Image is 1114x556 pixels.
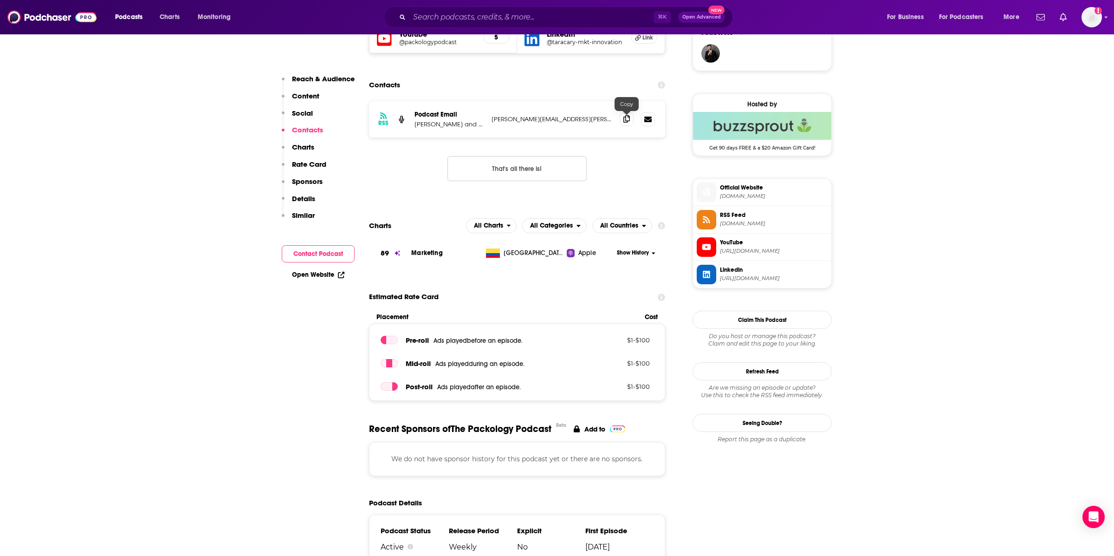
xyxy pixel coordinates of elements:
[292,74,355,83] p: Reach & Audience
[939,11,984,24] span: For Podcasters
[292,92,319,100] p: Content
[708,6,725,14] span: New
[399,39,476,46] a: @packologypodcast
[697,210,828,229] a: RSS Feed[DOMAIN_NAME]
[933,10,997,25] button: open menu
[282,211,315,228] button: Similar
[1095,7,1102,14] svg: Add a profile image
[282,125,323,143] button: Contacts
[693,436,832,443] div: Report this page as a duplicate.
[411,249,442,257] a: Marketing
[369,241,411,266] a: 89
[415,111,484,118] p: Podcast Email
[504,249,564,258] span: Colombia
[693,333,832,347] div: Claim and edit this page to your liking.
[191,10,243,25] button: open menu
[610,425,625,432] img: Pro Logo
[292,211,315,220] p: Similar
[381,543,449,551] div: Active
[547,39,624,46] a: @taracary-mkt-innovation
[154,10,185,25] a: Charts
[381,454,654,464] p: We do not have sponsor history for this podcast yet or there are no sponsors.
[1082,506,1105,528] div: Open Intercom Messenger
[482,249,567,258] a: [GEOGRAPHIC_DATA]
[589,336,650,344] p: $ 1 - $ 100
[435,360,525,368] span: Ads played during an episode .
[491,33,501,41] h5: 5
[592,218,652,233] button: open menu
[449,526,517,535] h3: Release Period
[378,119,389,127] h3: RSS
[585,526,654,535] h3: First Episode
[697,237,828,257] a: YouTube[URL][DOMAIN_NAME]
[393,7,742,28] div: Search podcasts, credits, & more...
[1082,7,1102,27] img: User Profile
[589,360,650,367] p: $ 1 - $ 100
[517,543,585,551] span: No
[447,156,587,181] button: Nothing here.
[466,218,517,233] button: open menu
[406,359,431,368] span: Mid -roll
[697,265,828,284] a: Linkedin[URL][DOMAIN_NAME]
[522,218,587,233] h2: Categories
[567,249,614,258] a: Apple
[615,97,639,111] div: Copy
[693,414,832,432] a: Seeing Double?
[701,44,720,63] img: JohirMia
[376,313,637,321] span: Placement
[466,218,517,233] h2: Platforms
[1056,9,1070,25] a: Show notifications dropdown
[449,543,517,551] span: Weekly
[693,112,831,150] a: Buzzsprout Deal: Get 90 days FREE & a $20 Amazon Gift Card!
[642,34,653,41] span: Link
[678,12,725,23] button: Open AdvancedNew
[292,109,313,118] p: Social
[631,32,657,44] a: Link
[292,125,323,134] p: Contacts
[409,10,654,25] input: Search podcasts, credits, & more...
[522,218,587,233] button: open menu
[556,422,566,428] div: Beta
[115,11,142,24] span: Podcasts
[198,11,231,24] span: Monitoring
[584,425,605,433] p: Add to
[437,383,521,391] span: Ads played after an episode .
[369,423,551,435] span: Recent Sponsors of The Packology Podcast
[434,337,523,345] span: Ads played before an episode .
[600,222,638,229] span: All Countries
[292,194,315,203] p: Details
[282,177,323,194] button: Sponsors
[693,100,831,108] div: Hosted by
[1082,7,1102,27] span: Logged in as TeemsPR
[292,143,314,151] p: Charts
[282,245,355,262] button: Contact Podcast
[282,143,314,160] button: Charts
[592,218,652,233] h2: Countries
[720,266,828,274] span: Linkedin
[887,11,924,24] span: For Business
[381,526,449,535] h3: Podcast Status
[292,177,323,186] p: Sponsors
[682,15,721,20] span: Open Advanced
[585,543,654,551] span: [DATE]
[474,222,503,229] span: All Charts
[160,11,180,24] span: Charts
[645,313,658,321] span: Cost
[574,423,625,435] a: Add to
[282,92,319,109] button: Content
[881,10,935,25] button: open menu
[292,160,326,169] p: Rate Card
[697,183,828,202] a: Official Website[DOMAIN_NAME]
[369,76,400,94] h2: Contacts
[617,249,649,257] span: Show History
[7,8,97,26] img: Podchaser - Follow, Share and Rate Podcasts
[406,382,433,391] span: Post -roll
[720,211,828,219] span: RSS Feed
[1004,11,1019,24] span: More
[693,140,831,151] span: Get 90 days FREE & a $20 Amazon Gift Card!
[369,498,422,507] h2: Podcast Details
[369,221,391,230] h2: Charts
